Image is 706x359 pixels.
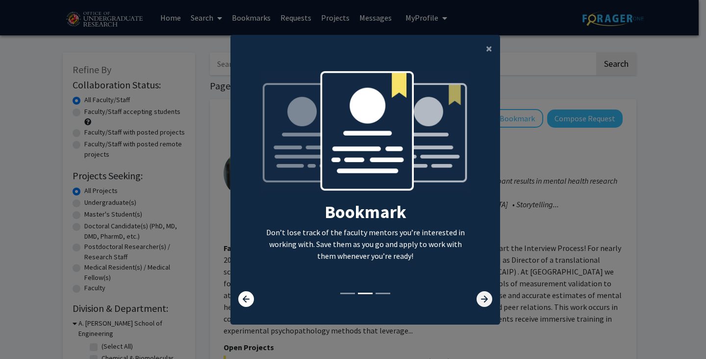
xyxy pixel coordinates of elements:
[261,201,470,222] h2: Bookmark
[261,70,470,201] img: bookmark
[261,226,470,262] p: Don’t lose track of the faculty mentors you’re interested in working with. Save them as you go an...
[7,315,42,352] iframe: Chat
[486,41,492,56] span: ×
[478,35,500,62] button: Close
